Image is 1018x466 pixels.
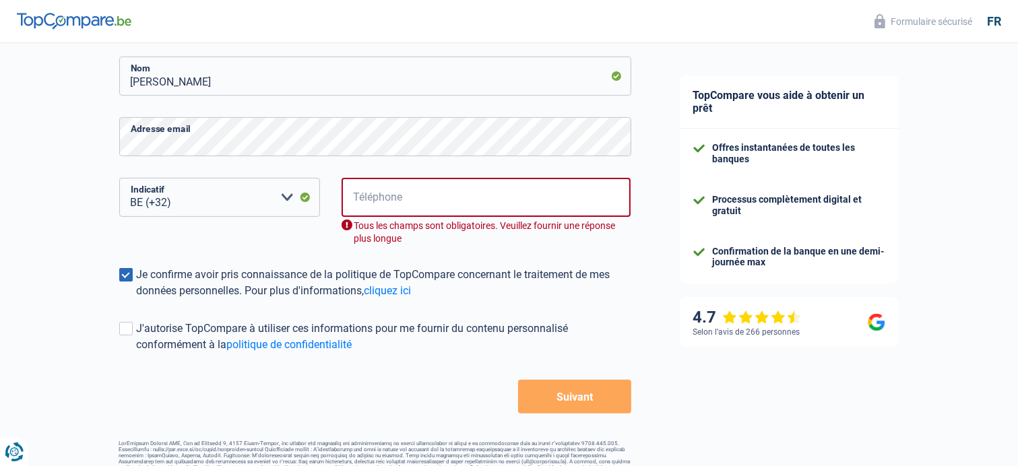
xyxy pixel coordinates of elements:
a: politique de confidentialité [227,338,352,351]
div: Tous les champs sont obligatoires. Veuillez fournir une réponse plus longue [342,220,631,245]
button: Suivant [518,380,631,413]
div: 4.7 [693,308,802,327]
div: Confirmation de la banque en une demi-journée max [713,246,885,269]
div: Je confirme avoir pris connaissance de la politique de TopCompare concernant le traitement de mes... [137,267,631,299]
a: cliquez ici [364,284,412,297]
img: Advertisement [3,206,4,207]
div: fr [987,14,1001,29]
div: Processus complètement digital et gratuit [713,194,885,217]
input: 401020304 [342,178,631,217]
div: TopCompare vous aide à obtenir un prêt [680,75,899,129]
img: TopCompare Logo [17,13,131,29]
div: Selon l’avis de 266 personnes [693,327,800,337]
div: J'autorise TopCompare à utiliser ces informations pour me fournir du contenu personnalisé conform... [137,321,631,353]
div: Offres instantanées de toutes les banques [713,142,885,165]
button: Formulaire sécurisé [866,10,980,32]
